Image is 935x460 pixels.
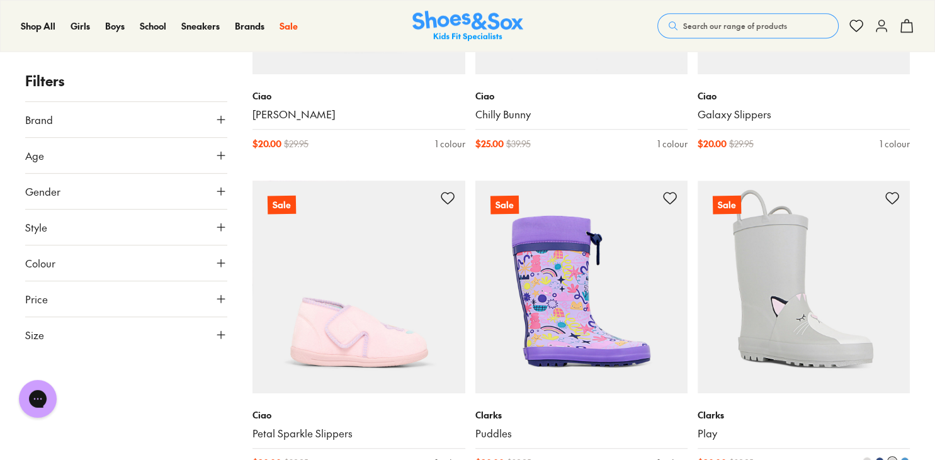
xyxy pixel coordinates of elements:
[698,181,910,393] a: Sale
[252,181,465,393] a: Sale
[475,89,688,103] p: Ciao
[698,108,910,121] a: Galaxy Slippers
[25,210,227,245] button: Style
[105,20,125,32] span: Boys
[25,281,227,317] button: Price
[268,196,296,215] p: Sale
[490,196,518,215] p: Sale
[698,137,727,150] span: $ 20.00
[21,20,55,32] span: Shop All
[284,137,309,150] span: $ 29.95
[729,137,754,150] span: $ 29.95
[25,70,227,91] p: Filters
[25,291,48,306] span: Price
[475,137,504,150] span: $ 25.00
[25,102,227,137] button: Brand
[25,327,44,342] span: Size
[698,427,910,440] a: Play
[252,427,465,440] a: Petal Sparkle Slippers
[25,174,227,209] button: Gender
[880,137,910,150] div: 1 colour
[181,20,220,33] a: Sneakers
[475,108,688,121] a: Chilly Bunny
[657,13,839,38] button: Search our range of products
[412,11,523,42] img: SNS_Logo_Responsive.svg
[105,20,125,33] a: Boys
[235,20,264,32] span: Brands
[252,89,465,103] p: Ciao
[235,20,264,33] a: Brands
[506,137,531,150] span: $ 39.95
[475,181,688,393] a: Sale
[140,20,166,32] span: School
[25,317,227,352] button: Size
[657,137,688,150] div: 1 colour
[13,376,63,422] iframe: Gorgias live chat messenger
[25,112,53,127] span: Brand
[280,20,298,33] a: Sale
[475,408,688,422] p: Clarks
[698,408,910,422] p: Clarks
[252,108,465,121] a: [PERSON_NAME]
[25,255,55,271] span: Colour
[25,138,227,173] button: Age
[435,137,465,150] div: 1 colour
[713,196,741,214] p: Sale
[252,137,281,150] span: $ 20.00
[140,20,166,33] a: School
[683,20,787,31] span: Search our range of products
[25,245,227,281] button: Colour
[25,220,47,235] span: Style
[25,184,60,199] span: Gender
[252,408,465,422] p: Ciao
[71,20,90,33] a: Girls
[21,20,55,33] a: Shop All
[280,20,298,32] span: Sale
[475,427,688,440] a: Puddles
[25,148,44,163] span: Age
[698,89,910,103] p: Ciao
[412,11,523,42] a: Shoes & Sox
[71,20,90,32] span: Girls
[181,20,220,32] span: Sneakers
